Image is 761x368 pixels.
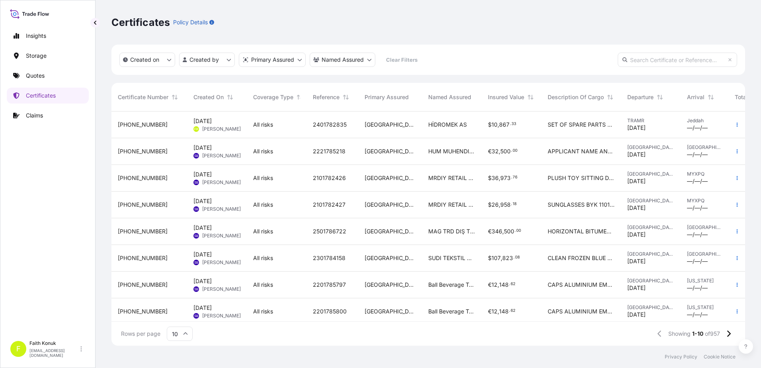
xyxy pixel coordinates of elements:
[118,147,168,155] span: [PHONE_NUMBER]
[488,202,492,207] span: $
[706,92,716,102] button: Sort
[193,170,212,178] span: [DATE]
[253,281,273,289] span: All risks
[687,177,708,185] span: —/—/—
[194,152,198,160] span: SB
[118,307,168,315] span: [PHONE_NUMBER]
[492,229,502,234] span: 346
[118,281,168,289] span: [PHONE_NUMBER]
[118,254,168,262] span: [PHONE_NUMBER]
[548,201,615,209] span: SUNGLASSES BYK 110104 SUNGLASSES BYK 45100 SUNGLASSES 23 BY 1212 SUNGLASSES 23 BY 1211 SUNGLASSES...
[500,175,511,181] span: 973
[735,93,748,101] span: Total
[365,147,416,155] span: [GEOGRAPHIC_DATA]
[313,227,346,235] span: 2501786722
[202,179,241,186] span: [PERSON_NAME]
[687,151,708,159] span: —/—/—
[428,254,475,262] span: SUDI TEKSTIL GIDA TARIM SU URUN. BILISIM TEK.INSAAAT ENERJI URETIMI [DOMAIN_NAME] TIC. A.S
[170,92,180,102] button: Sort
[548,121,615,129] span: SET OF SPARE PARTS FOR CONSTRUCTION MACHINE 421 57 KG NET KG GW 455 KG 1 PALET 1 05 CBM CTLSE 250...
[365,201,416,209] span: [GEOGRAPHIC_DATA]
[428,281,475,289] span: Ball Beverage Turkey Paketleme A.S.
[194,258,198,266] span: SB
[428,307,475,315] span: Ball Beverage Turkey Paketleme A.S.
[687,171,722,177] span: MYXPQ
[513,149,517,152] span: 00
[499,149,500,154] span: ,
[627,231,646,239] span: [DATE]
[687,224,722,231] span: [GEOGRAPHIC_DATA]
[548,307,615,315] span: CAPS ALUMINIUM EMPTY BEVERAGE CANS 18 KAP 2 396 93 KG 45 AEZ 654 35 BTD 429360 INSURANCE PREMIUM ...
[526,92,535,102] button: Sort
[313,307,347,315] span: 2201785800
[627,124,646,132] span: [DATE]
[502,229,504,234] span: ,
[668,330,691,338] span: Showing
[313,93,340,101] span: Reference
[202,206,241,212] span: [PERSON_NAME]
[313,147,345,155] span: 2221785218
[687,117,722,124] span: Jeddah
[488,255,492,261] span: $
[7,108,89,123] a: Claims
[627,278,674,284] span: [GEOGRAPHIC_DATA]
[202,259,241,266] span: [PERSON_NAME]
[193,144,212,152] span: [DATE]
[511,283,515,286] span: 62
[627,284,646,292] span: [DATE]
[16,345,21,353] span: F
[428,121,467,129] span: HİDROMEK AS
[193,224,212,232] span: [DATE]
[548,147,615,155] span: APPLICANT NAME AND ADDRESS MAPAK EDIBLE OILS PVT LTD [STREET_ADDRESS] PAKISTAN NATIONAL TAX NO 08...
[605,92,615,102] button: Sort
[499,122,509,127] span: 867
[121,330,160,338] span: Rows per page
[130,56,159,64] p: Created on
[193,93,224,101] span: Created On
[627,304,674,311] span: [GEOGRAPHIC_DATA]
[665,354,697,360] p: Privacy Policy
[627,257,646,265] span: [DATE]
[379,53,424,66] button: Clear Filters
[118,227,168,235] span: [PHONE_NUMBER]
[627,177,646,185] span: [DATE]
[310,53,375,67] button: cargoOwner Filter options
[365,121,416,129] span: [GEOGRAPHIC_DATA]
[7,48,89,64] a: Storage
[627,171,674,177] span: [GEOGRAPHIC_DATA]
[29,340,79,346] p: Faith Konuk
[488,122,492,127] span: $
[179,53,235,67] button: createdBy Filter options
[194,312,198,320] span: SB
[26,92,56,100] p: Certificates
[365,281,416,289] span: [GEOGRAPHIC_DATA]
[202,233,241,239] span: [PERSON_NAME]
[202,153,241,159] span: [PERSON_NAME]
[510,123,511,125] span: .
[687,311,708,319] span: —/—/—
[492,175,499,181] span: 36
[492,202,499,207] span: 26
[509,309,510,312] span: .
[488,175,492,181] span: $
[194,205,198,213] span: SB
[225,92,235,102] button: Sort
[704,354,736,360] a: Cookie Notice
[511,149,512,152] span: .
[365,174,416,182] span: [GEOGRAPHIC_DATA]
[498,309,499,314] span: ,
[488,149,492,154] span: €
[500,149,511,154] span: 500
[239,53,306,67] button: distributor Filter options
[251,56,294,64] p: Primary Assured
[492,122,498,127] span: 10
[26,32,46,40] p: Insights
[515,256,520,259] span: 08
[193,197,212,205] span: [DATE]
[7,88,89,104] a: Certificates
[499,202,500,207] span: ,
[501,255,502,261] span: ,
[202,126,241,132] span: [PERSON_NAME]
[253,201,273,209] span: All risks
